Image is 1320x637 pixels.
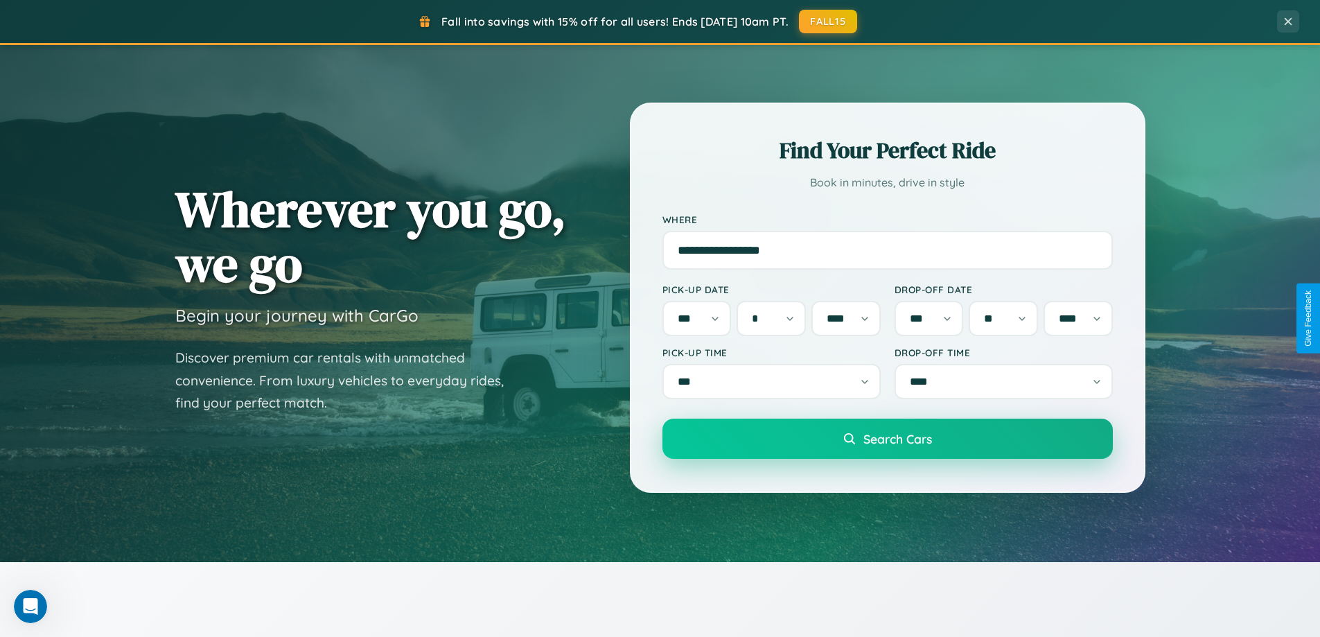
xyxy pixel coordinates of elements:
div: Give Feedback [1303,290,1313,347]
button: FALL15 [799,10,857,33]
label: Pick-up Time [662,347,881,358]
h2: Find Your Perfect Ride [662,135,1113,166]
h1: Wherever you go, we go [175,182,566,291]
label: Drop-off Date [895,283,1113,295]
label: Pick-up Date [662,283,881,295]
span: Fall into savings with 15% off for all users! Ends [DATE] 10am PT. [441,15,789,28]
label: Where [662,213,1113,225]
h3: Begin your journey with CarGo [175,305,419,326]
span: Search Cars [863,431,932,446]
p: Discover premium car rentals with unmatched convenience. From luxury vehicles to everyday rides, ... [175,347,522,415]
iframe: Intercom live chat [14,590,47,623]
button: Search Cars [662,419,1113,459]
p: Book in minutes, drive in style [662,173,1113,193]
label: Drop-off Time [895,347,1113,358]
